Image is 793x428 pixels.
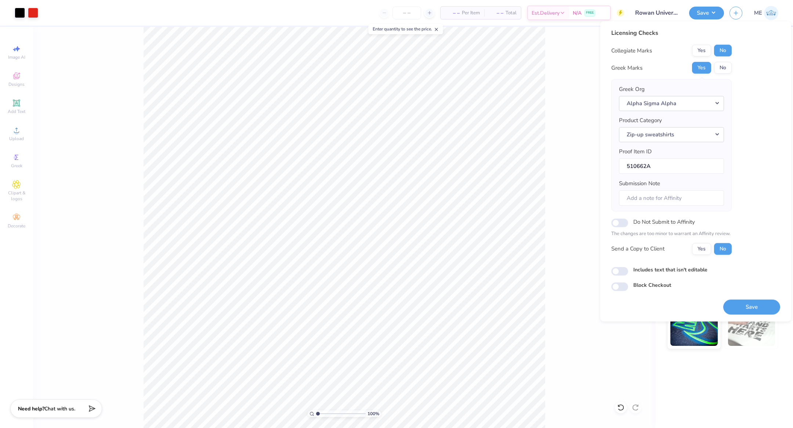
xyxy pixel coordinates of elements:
[532,9,560,17] span: Est. Delivery
[689,7,724,19] button: Save
[489,9,503,17] span: – –
[714,45,732,56] button: No
[44,405,75,412] span: Chat with us.
[633,266,707,273] label: Includes text that isn't editable
[9,136,24,142] span: Upload
[8,54,25,60] span: Image AI
[692,243,711,255] button: Yes
[445,9,460,17] span: – –
[764,6,778,20] img: Maria Espena
[586,10,594,15] span: FREE
[633,281,671,289] label: Block Checkout
[714,62,732,74] button: No
[619,127,724,142] button: Zip-up sweatshirts
[8,81,25,87] span: Designs
[611,230,732,238] p: The changes are too minor to warrant an Affinity review.
[714,243,732,255] button: No
[392,6,421,19] input: – –
[18,405,44,412] strong: Need help?
[633,217,695,227] label: Do Not Submit to Affinity
[754,6,778,20] a: ME
[611,29,732,37] div: Licensing Checks
[619,85,645,94] label: Greek Org
[611,64,642,72] div: Greek Marks
[670,309,718,346] img: Glow in the Dark Ink
[506,9,517,17] span: Total
[611,245,665,253] div: Send a Copy to Client
[369,24,443,34] div: Enter quantity to see the price.
[723,299,780,314] button: Save
[619,147,652,156] label: Proof Item ID
[8,109,25,114] span: Add Text
[754,9,762,17] span: ME
[573,9,582,17] span: N/A
[462,9,480,17] span: Per Item
[11,163,22,169] span: Greek
[630,6,684,20] input: Untitled Design
[8,223,25,229] span: Decorate
[619,179,660,188] label: Submission Note
[619,96,724,111] button: Alpha Sigma Alpha
[619,190,724,206] input: Add a note for Affinity
[692,45,711,56] button: Yes
[4,190,29,202] span: Clipart & logos
[611,47,652,55] div: Collegiate Marks
[367,410,379,417] span: 100 %
[619,116,662,125] label: Product Category
[728,309,775,346] img: Water based Ink
[692,62,711,74] button: Yes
